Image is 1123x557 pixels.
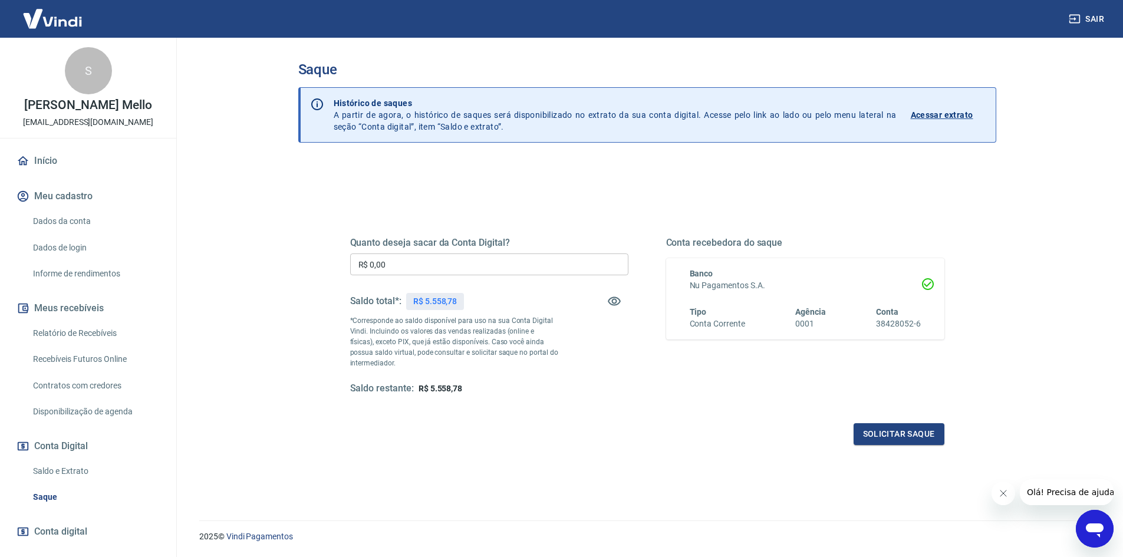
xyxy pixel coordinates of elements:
[23,116,153,128] p: [EMAIL_ADDRESS][DOMAIN_NAME]
[14,183,162,209] button: Meu cadastro
[350,295,401,307] h5: Saldo total*:
[795,307,826,317] span: Agência
[14,295,162,321] button: Meus recebíveis
[334,97,897,109] p: Histórico de saques
[854,423,944,445] button: Solicitar saque
[350,383,414,395] h5: Saldo restante:
[7,8,99,18] span: Olá! Precisa de ajuda?
[795,318,826,330] h6: 0001
[28,400,162,424] a: Disponibilização de agenda
[28,262,162,286] a: Informe de rendimentos
[28,374,162,398] a: Contratos com credores
[34,523,87,540] span: Conta digital
[350,237,628,249] h5: Quanto deseja sacar da Conta Digital?
[876,307,898,317] span: Conta
[690,307,707,317] span: Tipo
[911,109,973,121] p: Acessar extrato
[28,485,162,509] a: Saque
[690,318,745,330] h6: Conta Corrente
[334,97,897,133] p: A partir de agora, o histórico de saques será disponibilizado no extrato da sua conta digital. Ac...
[1076,510,1114,548] iframe: Botão para abrir a janela de mensagens
[690,279,921,292] h6: Nu Pagamentos S.A.
[298,61,996,78] h3: Saque
[666,237,944,249] h5: Conta recebedora do saque
[28,236,162,260] a: Dados de login
[14,433,162,459] button: Conta Digital
[14,148,162,174] a: Início
[24,99,152,111] p: [PERSON_NAME] Mello
[28,459,162,483] a: Saldo e Extrato
[28,321,162,345] a: Relatório de Recebíveis
[14,519,162,545] a: Conta digital
[28,347,162,371] a: Recebíveis Futuros Online
[911,97,986,133] a: Acessar extrato
[1020,479,1114,505] iframe: Mensagem da empresa
[413,295,457,308] p: R$ 5.558,78
[350,315,559,368] p: *Corresponde ao saldo disponível para uso na sua Conta Digital Vindi. Incluindo os valores das ve...
[65,47,112,94] div: S
[199,530,1095,543] p: 2025 ©
[992,482,1015,505] iframe: Fechar mensagem
[419,384,462,393] span: R$ 5.558,78
[690,269,713,278] span: Banco
[14,1,91,37] img: Vindi
[876,318,921,330] h6: 38428052-6
[226,532,293,541] a: Vindi Pagamentos
[28,209,162,233] a: Dados da conta
[1066,8,1109,30] button: Sair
